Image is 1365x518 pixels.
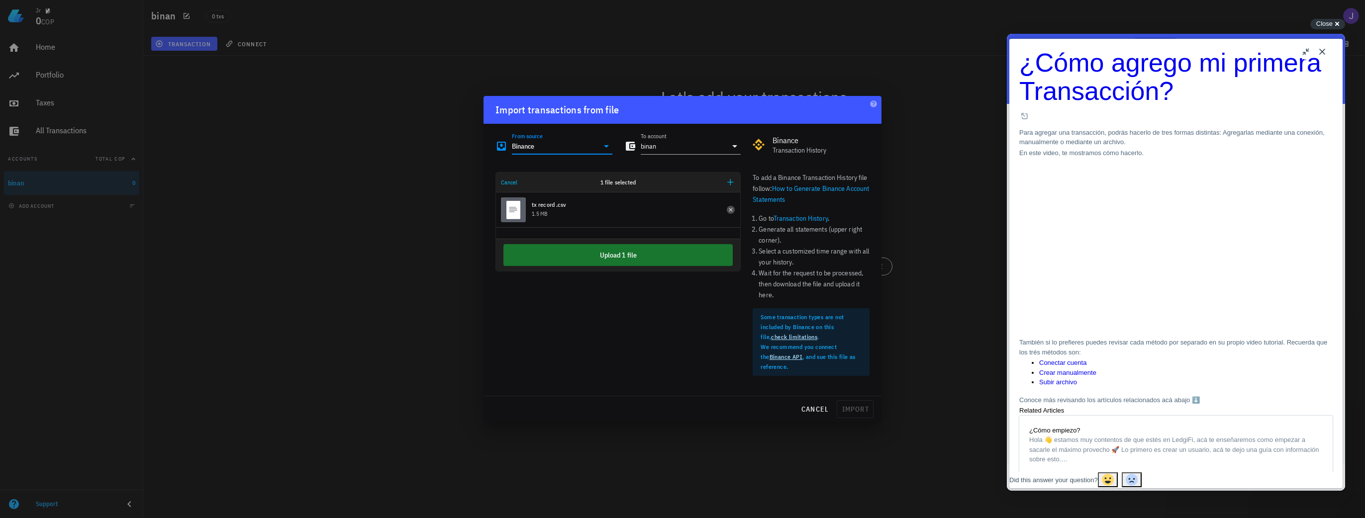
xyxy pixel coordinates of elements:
label: From source [512,132,543,140]
button: Add more files [723,175,738,189]
iframe: YouTube video player [12,125,326,301]
span: cancel [801,405,829,414]
li: Go to . [759,213,870,224]
label: To account [641,132,667,140]
div: 1 file selected [576,173,661,192]
span: Close [1316,20,1333,27]
span: Did this answer your question? [2,442,91,450]
button: Close [1310,19,1345,29]
a: check limitations [771,333,817,341]
div: 1.5 MB [532,211,548,217]
div: tx record .csv [532,201,566,209]
button: Cancel [498,176,520,189]
span: We recommend you connect the , and sue this file as reference. [761,343,855,370]
button: Upload 1 file [503,244,733,266]
a: How to Generate Binance Account Statements [753,184,869,204]
a: Transaction History [774,214,828,223]
div: Did this answer your question? [2,441,91,451]
div: Article feedback [2,438,336,455]
span: ¿Cómo empiezo? [22,393,74,400]
li: Select a customized time range with all your history. [759,246,870,267]
iframe: Help Scout Beacon - Live Chat, Contact Form, and Knowledge Base [1007,34,1345,491]
span: Hola 👋 estamos muy contentos de que estés en LedgiFi, acá te enseñaremos como empezar a sacarle e... [22,402,312,429]
span: Some transaction types are not included by Binance on this file, . [761,313,844,341]
p: To add a Binance Transaction History file follow: [753,172,870,205]
a: Subir archivo [32,345,70,352]
div: Transaction History [773,146,870,155]
a: Related article: ¿Cómo empiezo?. Hola 👋 estamos muy contentos de que estés en LedgiFi, acá te ens... [12,382,326,441]
li: Wait for the request to be processed, then download the file and upload it here. [759,267,870,300]
button: Send feedback: Yes. For "Did this answer your question?" [91,438,111,453]
a: Binance API [770,353,802,360]
div: Related Articles [12,372,326,382]
li: Generate all statements (upper right corner). [759,224,870,246]
p: También si lo prefieres puedes revisar cada método por separado en su propio video tutorial. Recu... [12,304,326,323]
button: cancel [797,400,833,418]
div: Binance [773,136,870,145]
div: Import transactions from file [495,102,619,118]
a: Conectar cuenta [32,325,80,333]
input: Select a file source [512,138,598,154]
p: Conoce más revisando los artículos relacionados acá abajo ⬇️ [12,361,326,371]
div: Uppy Dashboard [495,172,741,271]
button: Remove file [725,204,736,215]
button: Send feedback: No. For "Did this answer your question?" [115,438,135,453]
a: Crear manualmente [32,335,90,343]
